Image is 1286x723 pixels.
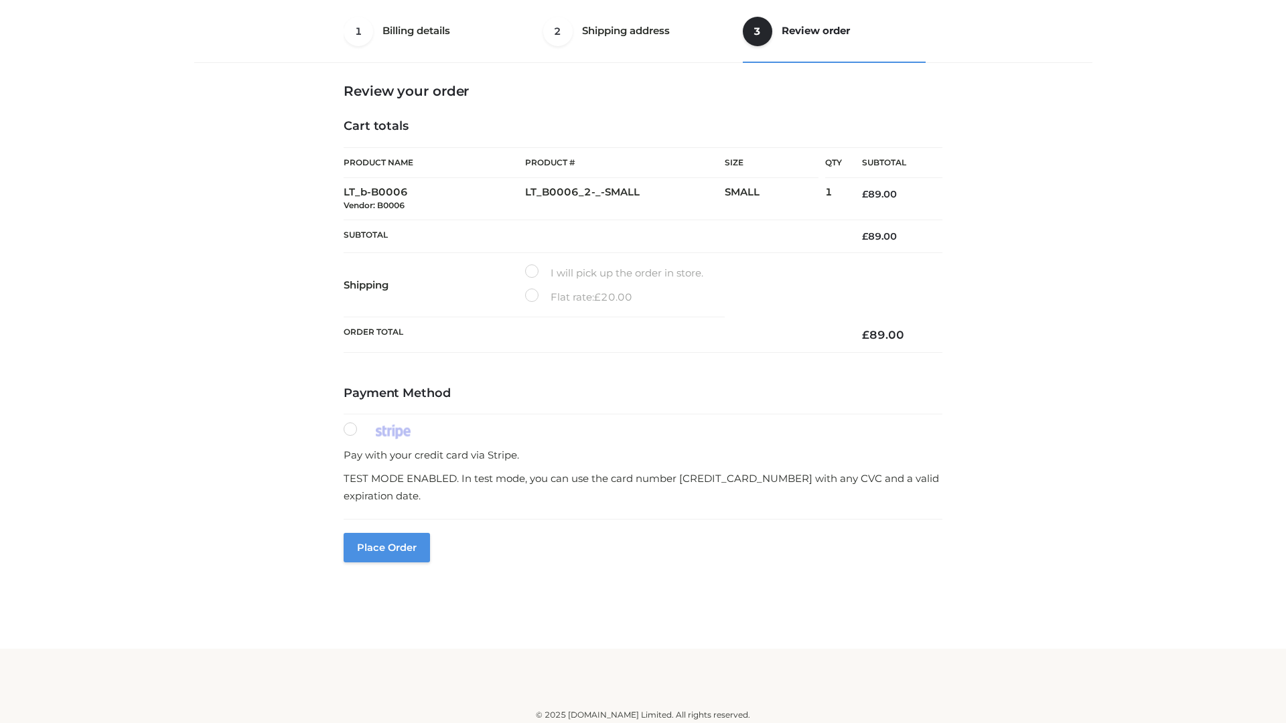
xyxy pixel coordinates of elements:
th: Subtotal [842,148,942,178]
span: £ [862,230,868,242]
p: TEST MODE ENABLED. In test mode, you can use the card number [CREDIT_CARD_NUMBER] with any CVC an... [344,470,942,504]
th: Subtotal [344,220,842,252]
th: Product # [525,147,725,178]
label: I will pick up the order in store. [525,264,703,282]
th: Qty [825,147,842,178]
th: Order Total [344,317,842,353]
td: SMALL [725,178,825,220]
th: Product Name [344,147,525,178]
span: £ [594,291,601,303]
h4: Payment Method [344,386,942,401]
h4: Cart totals [344,119,942,134]
bdi: 89.00 [862,328,904,341]
button: Place order [344,533,430,562]
h3: Review your order [344,83,942,99]
td: 1 [825,178,842,220]
th: Shipping [344,253,525,317]
span: £ [862,188,868,200]
th: Size [725,148,818,178]
bdi: 89.00 [862,188,897,200]
td: LT_b-B0006 [344,178,525,220]
span: £ [862,328,869,341]
div: © 2025 [DOMAIN_NAME] Limited. All rights reserved. [199,708,1087,722]
td: LT_B0006_2-_-SMALL [525,178,725,220]
bdi: 89.00 [862,230,897,242]
small: Vendor: B0006 [344,200,405,210]
bdi: 20.00 [594,291,632,303]
label: Flat rate: [525,289,632,306]
p: Pay with your credit card via Stripe. [344,447,942,464]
